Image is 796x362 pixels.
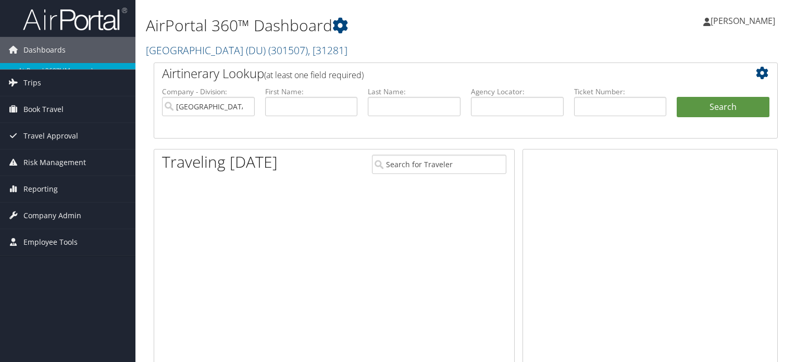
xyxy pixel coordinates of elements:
[23,123,78,149] span: Travel Approval
[471,86,564,97] label: Agency Locator:
[23,149,86,176] span: Risk Management
[268,43,308,57] span: ( 301507 )
[372,155,506,174] input: Search for Traveler
[146,15,573,36] h1: AirPortal 360™ Dashboard
[23,203,81,229] span: Company Admin
[677,97,769,118] button: Search
[703,5,786,36] a: [PERSON_NAME]
[162,151,278,173] h1: Traveling [DATE]
[23,96,64,122] span: Book Travel
[711,15,775,27] span: [PERSON_NAME]
[264,69,364,81] span: (at least one field required)
[308,43,347,57] span: , [ 31281 ]
[265,86,358,97] label: First Name:
[23,229,78,255] span: Employee Tools
[162,65,717,82] h2: Airtinerary Lookup
[23,70,41,96] span: Trips
[23,7,127,31] img: airportal-logo.png
[146,43,347,57] a: [GEOGRAPHIC_DATA] (DU)
[23,176,58,202] span: Reporting
[162,86,255,97] label: Company - Division:
[574,86,667,97] label: Ticket Number:
[368,86,461,97] label: Last Name:
[23,37,66,63] span: Dashboards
